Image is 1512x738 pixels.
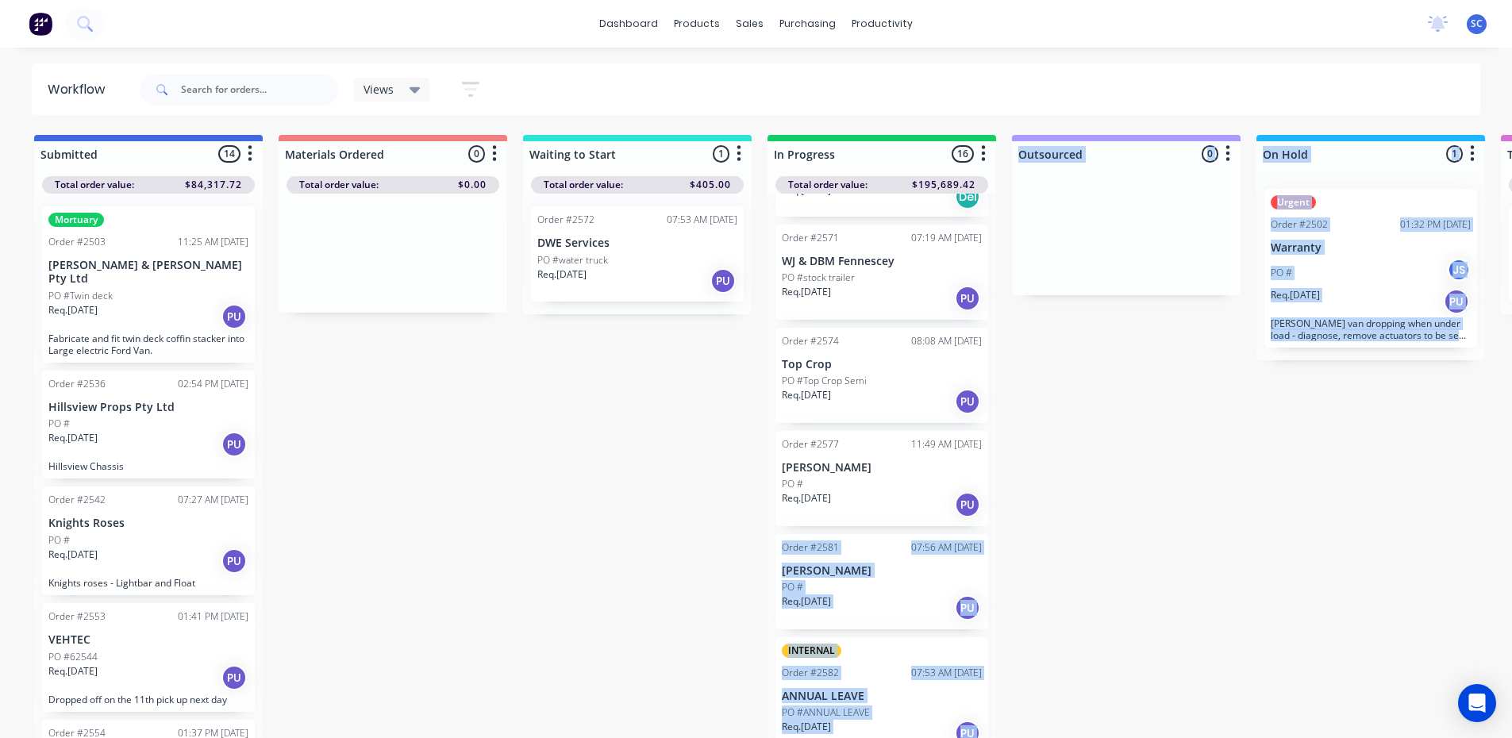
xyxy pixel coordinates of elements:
p: Hillsview Chassis [48,460,248,472]
p: PO # [48,417,70,431]
div: Workflow [48,80,113,99]
div: Order #2536 [48,377,106,391]
p: [PERSON_NAME] & [PERSON_NAME] Pty Ltd [48,259,248,286]
p: PO #Twin deck [48,289,113,303]
div: JS [1447,258,1471,282]
p: Req. [DATE] [48,431,98,445]
p: [PERSON_NAME] van dropping when under load - diagnose, remove actuators to be sent away for repai... [1271,317,1471,341]
div: INTERNAL [782,644,841,658]
div: Order #2502 [1271,217,1328,232]
span: $405.00 [690,178,731,192]
div: 07:27 AM [DATE] [178,493,248,507]
span: Views [364,81,394,98]
p: Req. [DATE] [48,303,98,317]
p: Warranty [1271,241,1471,255]
p: [PERSON_NAME] [782,461,982,475]
div: sales [728,12,771,36]
p: PO # [1271,266,1292,280]
div: Order #257408:08 AM [DATE]Top CropPO #Top Crop SemiReq.[DATE]PU [775,328,988,423]
div: 01:41 PM [DATE] [178,609,248,624]
p: PO #stock trailer [782,271,855,285]
div: Order #2582 [782,666,839,680]
p: PO #Top Crop Semi [782,374,867,388]
p: PO # [782,477,803,491]
div: Order #257207:53 AM [DATE]DWE ServicesPO #water truckReq.[DATE]PU [531,206,744,302]
div: Order #257711:49 AM [DATE][PERSON_NAME]PO #Req.[DATE]PU [775,431,988,526]
p: Req. [DATE] [782,491,831,505]
span: $0.00 [458,178,487,192]
p: PO #water truck [537,253,608,267]
p: Req. [DATE] [537,267,587,282]
div: Order #2574 [782,334,839,348]
p: Req. [DATE] [48,548,98,562]
p: Req. [DATE] [782,285,831,299]
div: Order #254207:27 AM [DATE]Knights RosesPO #Req.[DATE]PUKnights roses - Lightbar and Float [42,486,255,595]
p: Knights Roses [48,517,248,530]
div: UrgentOrder #250201:32 PM [DATE]WarrantyPO #JSReq.[DATE]PU[PERSON_NAME] van dropping when under l... [1264,189,1477,348]
p: Top Crop [782,358,982,371]
div: 08:08 AM [DATE] [911,334,982,348]
div: Open Intercom Messenger [1458,684,1496,722]
p: [PERSON_NAME] [782,564,982,578]
div: 11:49 AM [DATE] [911,437,982,452]
div: PU [955,595,980,621]
div: 11:25 AM [DATE] [178,235,248,249]
p: Knights roses - Lightbar and Float [48,577,248,589]
p: PO #62544 [48,650,98,664]
input: Search for orders... [181,74,338,106]
div: Order #2572 [537,213,594,227]
p: WJ & DBM Fennescey [782,255,982,268]
div: Order #258107:56 AM [DATE][PERSON_NAME]PO #Req.[DATE]PU [775,534,988,629]
div: Order #257107:19 AM [DATE]WJ & DBM FennesceyPO #stock trailerReq.[DATE]PU [775,225,988,320]
span: Total order value: [299,178,379,192]
div: Order #2503 [48,235,106,249]
span: Total order value: [544,178,623,192]
div: Urgent [1271,195,1316,209]
p: PO # [782,580,803,594]
span: $84,317.72 [185,178,242,192]
div: Order #2542 [48,493,106,507]
p: Dropped off on the 11th pick up next day [48,694,248,705]
div: 07:56 AM [DATE] [911,540,982,555]
div: PU [221,432,247,457]
p: Req. [DATE] [782,388,831,402]
span: Total order value: [788,178,868,192]
div: PU [221,548,247,574]
div: purchasing [771,12,844,36]
div: 01:32 PM [DATE] [1400,217,1471,232]
div: productivity [844,12,921,36]
p: Fabricate and fit twin deck coffin stacker into Large electric Ford Van. [48,332,248,356]
div: Order #255301:41 PM [DATE]VEHTECPO #62544Req.[DATE]PUDropped off on the 11th pick up next day [42,603,255,712]
div: Order #2581 [782,540,839,555]
div: PU [955,286,980,311]
div: products [666,12,728,36]
div: 07:19 AM [DATE] [911,231,982,245]
p: DWE Services [537,236,737,250]
p: PO #ANNUAL LEAVE [782,705,870,720]
div: 07:53 AM [DATE] [667,213,737,227]
div: PU [1444,289,1469,314]
div: Mortuary [48,213,104,227]
p: Hillsview Props Pty Ltd [48,401,248,414]
p: VEHTEC [48,633,248,647]
p: ANNUAL LEAVE [782,690,982,703]
div: 02:54 PM [DATE] [178,377,248,391]
div: Del [955,184,980,209]
img: Factory [29,12,52,36]
span: SC [1471,17,1483,31]
div: PU [221,304,247,329]
p: Req. [DATE] [782,720,831,734]
p: Req. [DATE] [48,664,98,678]
div: Order #2553 [48,609,106,624]
p: Req. [DATE] [782,594,831,609]
div: PU [955,492,980,517]
div: PU [955,389,980,414]
p: PO # [48,533,70,548]
a: dashboard [591,12,666,36]
span: $195,689.42 [912,178,975,192]
div: PU [710,268,736,294]
div: Order #2577 [782,437,839,452]
div: Order #253602:54 PM [DATE]Hillsview Props Pty LtdPO #Req.[DATE]PUHillsview Chassis [42,371,255,479]
span: Total order value: [55,178,134,192]
p: Req. [DATE] [1271,288,1320,302]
